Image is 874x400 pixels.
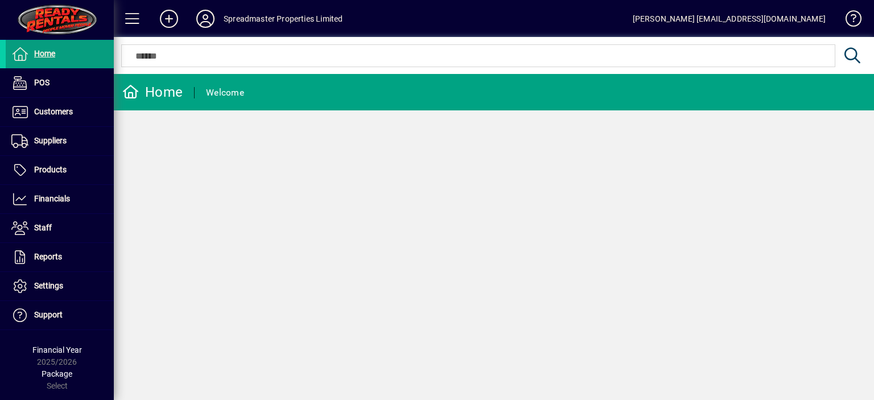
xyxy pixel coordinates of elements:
a: Knowledge Base [837,2,860,39]
span: Reports [34,252,62,261]
div: Home [122,83,183,101]
a: Suppliers [6,127,114,155]
a: Support [6,301,114,329]
div: Spreadmaster Properties Limited [224,10,343,28]
span: Settings [34,281,63,290]
div: Welcome [206,84,244,102]
a: Products [6,156,114,184]
a: Customers [6,98,114,126]
span: Suppliers [34,136,67,145]
span: Customers [34,107,73,116]
span: Financial Year [32,345,82,354]
span: Package [42,369,72,378]
a: Financials [6,185,114,213]
a: Staff [6,214,114,242]
span: Home [34,49,55,58]
span: Staff [34,223,52,232]
a: Settings [6,272,114,300]
span: Financials [34,194,70,203]
a: POS [6,69,114,97]
button: Add [151,9,187,29]
span: Support [34,310,63,319]
span: Products [34,165,67,174]
a: Reports [6,243,114,271]
button: Profile [187,9,224,29]
div: [PERSON_NAME] [EMAIL_ADDRESS][DOMAIN_NAME] [633,10,826,28]
span: POS [34,78,50,87]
